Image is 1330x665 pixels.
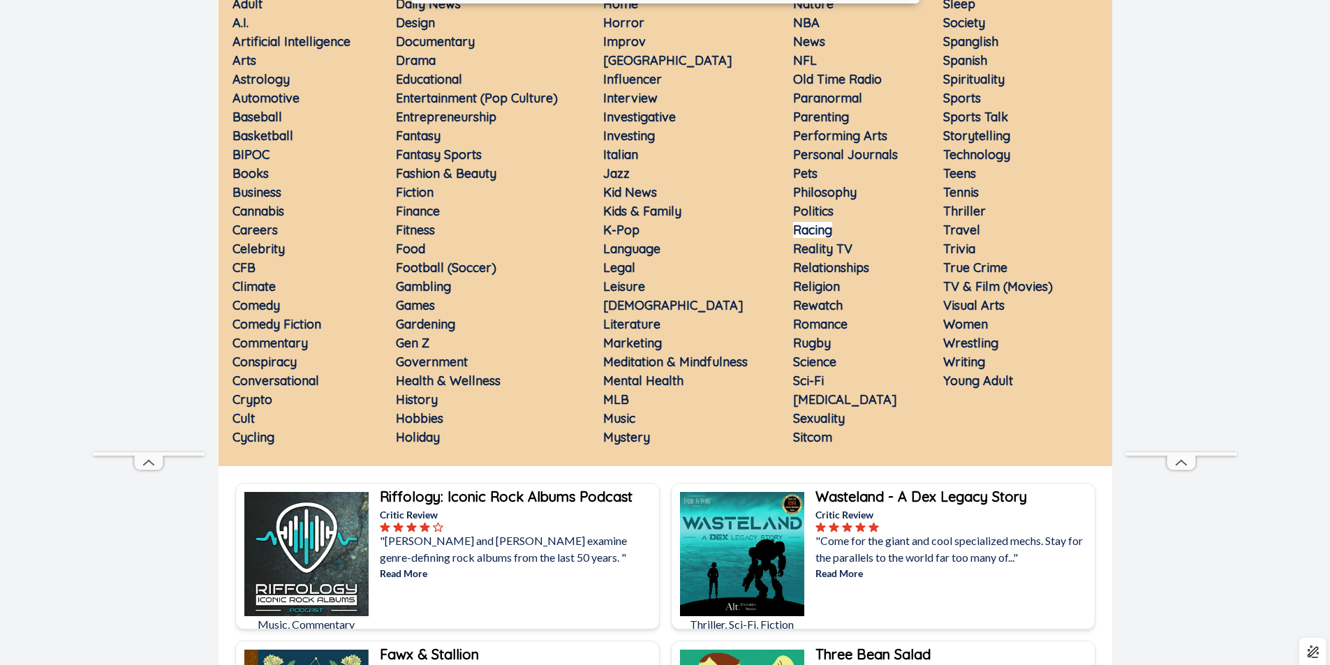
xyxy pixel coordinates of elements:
[603,260,635,276] a: Legal
[232,184,281,200] a: Business
[793,15,820,31] a: NBA
[232,373,319,389] a: Conversational
[232,90,300,106] a: Automotive
[396,335,429,351] a: Gen Z
[396,33,475,50] a: Documentary
[396,52,436,68] a: Drama
[396,278,451,294] a: Gambling
[815,532,1092,566] p: "Come for the giant and cool specialized mechs. Stay for the parallels to the world far too many ...
[232,222,278,238] a: Careers
[943,184,979,200] a: Tennis
[396,165,496,181] a: Fashion & Beauty
[943,52,987,68] a: Spanish
[793,90,862,106] a: Paranormal
[603,429,650,445] a: Mystery
[380,645,479,663] b: Fawx & Stallion
[603,278,645,294] a: Leisure
[232,165,269,181] a: Books
[396,222,435,238] a: Fitness
[793,373,824,389] a: Sci-Fi
[815,488,1027,505] b: Wasteland - A Dex Legacy Story
[793,297,843,313] a: Rewatch
[244,492,369,616] img: Riffology: Iconic Rock Albums Podcast
[232,297,280,313] a: Comedy
[793,391,897,408] a: [MEDICAL_DATA]
[793,33,825,50] a: News
[793,335,831,351] a: Rugby
[232,52,256,68] a: Arts
[603,165,630,181] a: Jazz
[603,354,748,370] a: Meditation & Mindfulness
[793,109,849,125] a: Parenting
[603,222,640,238] a: K-Pop
[815,645,931,663] b: Three Bean Salad
[943,278,1053,294] a: TV & Film (Movies)
[815,566,1092,581] p: Read More
[396,128,441,144] a: Fantasy
[603,184,657,200] a: Kid News
[943,71,1005,87] a: Spirituality
[396,241,425,257] a: Food
[380,532,656,566] p: "[PERSON_NAME] and [PERSON_NAME] examine genre-defining rock albums from the last 50 years. "
[396,203,440,219] a: Finance
[396,90,558,106] a: Entertainment (Pop Culture)
[793,354,836,370] a: Science
[232,278,276,294] a: Climate
[943,354,985,370] a: Writing
[943,335,998,351] a: Wrestling
[396,71,462,87] a: Educational
[232,15,249,31] a: A.I.
[232,33,350,50] a: Artificial Intelligence
[943,128,1010,144] a: Storytelling
[793,184,857,200] a: Philosophy
[396,354,468,370] a: Government
[943,33,998,50] a: Spanglish
[603,71,662,87] a: Influencer
[793,316,848,332] a: Romance
[943,109,1008,125] a: Sports Talk
[793,128,887,144] a: Performing Arts
[603,203,681,219] a: Kids & Family
[603,335,662,351] a: Marketing
[943,90,981,106] a: Sports
[680,616,804,633] p: Thriller, Sci-Fi, Fiction
[396,109,496,125] a: Entrepreneurship
[1125,33,1237,452] iframe: Advertisement
[943,316,988,332] a: Women
[793,241,852,257] a: Reality TV
[235,483,660,629] a: Riffology: Iconic Rock Albums PodcastMusic, CommentaryRiffology: Iconic Rock Albums PodcastCritic...
[232,335,308,351] a: Commentary
[943,147,1010,163] a: Technology
[793,278,840,294] a: Religion
[232,429,274,445] a: Cycling
[232,71,290,87] a: Astrology
[793,52,817,68] a: NFL
[232,241,285,257] a: Celebrity
[603,15,644,31] a: Horror
[603,33,646,50] a: Improv
[793,71,882,87] a: Old Time Radio
[232,410,255,426] a: Cult
[232,260,256,276] a: CFB
[793,410,845,426] a: Sexuality
[793,147,898,163] a: Personal Journals
[232,128,293,144] a: Basketball
[815,507,1092,522] p: Critic Review
[232,109,282,125] a: Baseball
[232,316,321,332] a: Comedy Fiction
[671,483,1095,629] a: Wasteland - A Dex Legacy StoryThriller, Sci-Fi, FictionWasteland - A Dex Legacy StoryCritic Revie...
[396,184,434,200] a: Fiction
[396,429,440,445] a: Holiday
[380,507,656,522] p: Critic Review
[396,391,438,408] a: History
[232,354,297,370] a: Conspiracy
[396,316,455,332] a: Gardening
[232,391,272,408] a: Crypto
[380,488,633,505] b: Riffology: Iconic Rock Albums Podcast
[603,391,629,408] a: MLB
[603,410,635,426] a: Music
[943,165,976,181] a: Teens
[396,410,443,426] a: Hobbies
[603,316,660,332] a: Literature
[396,147,482,163] a: Fantasy Sports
